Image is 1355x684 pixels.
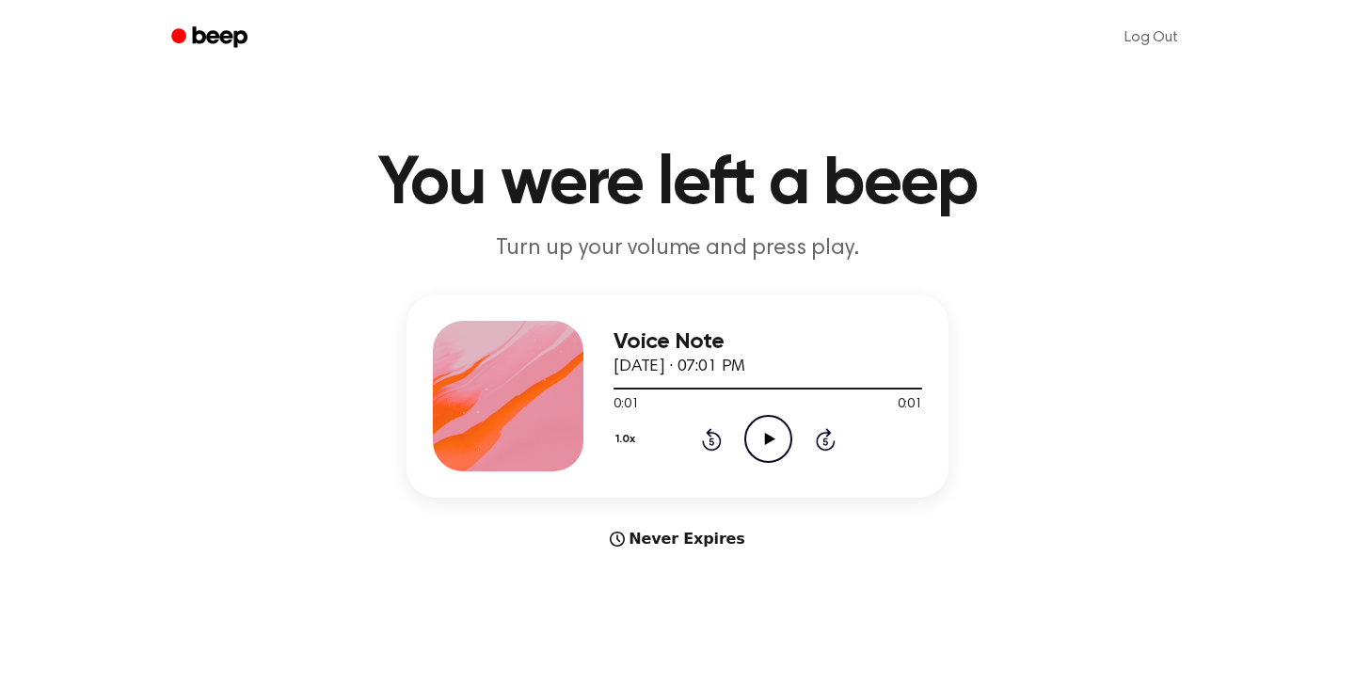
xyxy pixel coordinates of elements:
div: Never Expires [406,528,948,550]
p: Turn up your volume and press play. [316,233,1039,264]
a: Beep [158,20,264,56]
span: 0:01 [898,395,922,415]
h1: You were left a beep [196,151,1159,218]
h3: Voice Note [614,329,922,355]
button: 1.0x [614,423,642,455]
span: 0:01 [614,395,638,415]
span: [DATE] · 07:01 PM [614,358,745,375]
a: Log Out [1106,15,1197,60]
